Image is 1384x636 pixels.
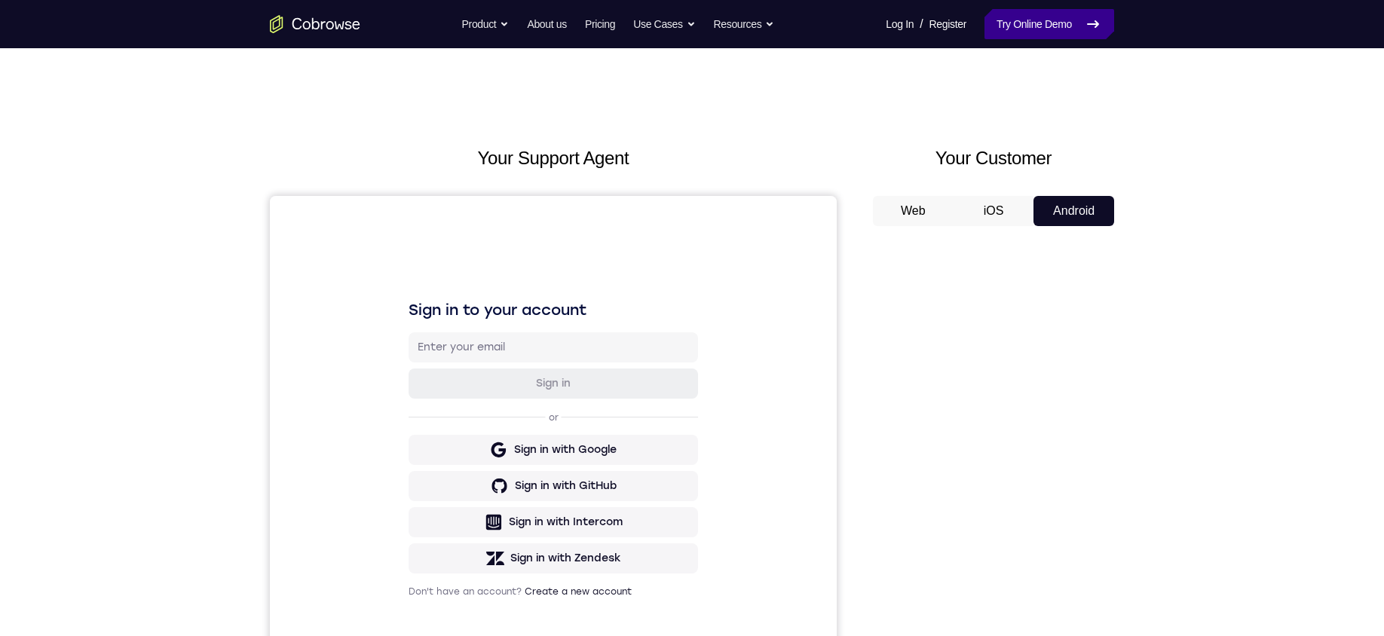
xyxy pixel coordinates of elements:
div: Sign in with Zendesk [240,355,351,370]
a: Go to the home page [270,15,360,33]
a: Log In [886,9,914,39]
button: Sign in with Google [139,239,428,269]
button: Android [1033,196,1114,226]
div: Sign in with Intercom [239,319,353,334]
a: Create a new account [255,390,362,401]
a: About us [527,9,566,39]
h2: Your Support Agent [270,145,837,172]
h2: Your Customer [873,145,1114,172]
a: Pricing [585,9,615,39]
a: Register [929,9,966,39]
div: Sign in with Google [244,246,347,261]
button: Sign in with Intercom [139,311,428,341]
button: Sign in with Zendesk [139,347,428,378]
a: Try Online Demo [984,9,1114,39]
button: Resources [714,9,775,39]
button: Sign in with GitHub [139,275,428,305]
button: Product [462,9,510,39]
div: Sign in with GitHub [245,283,347,298]
button: Use Cases [633,9,695,39]
p: or [276,216,292,228]
p: Don't have an account? [139,390,428,402]
button: Web [873,196,954,226]
span: / [920,15,923,33]
button: iOS [954,196,1034,226]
